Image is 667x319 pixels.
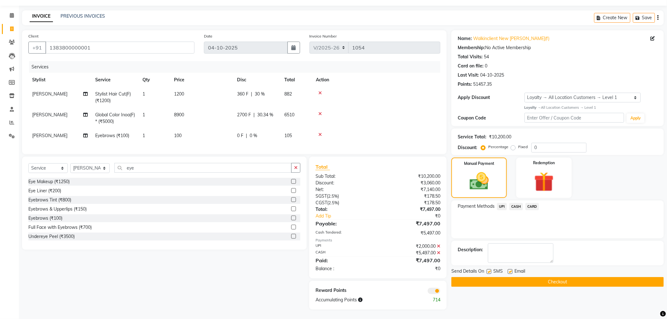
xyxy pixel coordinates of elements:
[237,132,243,139] span: 0 F
[378,230,445,236] div: ₹5,497.00
[533,160,555,166] label: Redemption
[378,186,445,193] div: ₹7,140.00
[174,91,184,97] span: 1200
[311,230,378,236] div: Cash Tendered:
[45,42,194,54] input: Search by Name/Mobile/Email/Code
[284,133,292,138] span: 105
[378,250,445,256] div: ₹5,497.00
[284,91,292,97] span: 882
[311,265,378,272] div: Balance :
[139,73,170,87] th: Qty
[488,144,508,150] label: Percentage
[464,170,495,192] img: _cash.svg
[310,33,337,39] label: Invoice Number
[32,91,67,97] span: [PERSON_NAME]
[316,193,327,199] span: SGST
[246,132,247,139] span: |
[311,243,378,250] div: UPI
[257,112,273,118] span: 30.34 %
[493,268,503,276] span: SMS
[170,73,233,87] th: Price
[509,203,523,210] span: CASH
[378,200,445,206] div: ₹178.50
[525,113,624,123] input: Enter Offer / Coupon Code
[91,73,139,87] th: Service
[458,203,495,210] span: Payment Methods
[528,170,560,194] img: _gift.svg
[489,134,511,140] div: ₹10,200.00
[28,42,46,54] button: +91
[174,133,182,138] span: 100
[204,33,212,39] label: Date
[311,180,378,186] div: Discount:
[328,194,338,199] span: 2.5%
[458,115,524,121] div: Coupon Code
[594,13,630,23] button: Create New
[458,54,483,60] div: Total Visits:
[30,11,53,22] a: INVOICE
[311,206,378,213] div: Total:
[95,112,135,124] span: Global Color Inoa(F)* (₹5000)
[627,113,645,123] button: Apply
[458,44,485,51] div: Membership:
[311,257,378,264] div: Paid:
[473,35,549,42] a: Walkinclient New [PERSON_NAME](f)
[311,186,378,193] div: Net:
[525,105,658,110] div: All Location Customers → Level 1
[237,91,248,97] span: 360 F
[378,220,445,227] div: ₹7,497.00
[61,13,105,19] a: PREVIOUS INVOICES
[28,215,62,222] div: Eyebrows (₹100)
[316,164,330,170] span: Total
[311,287,378,294] div: Reward Points
[485,63,487,69] div: 0
[316,238,440,243] div: Payments
[633,13,655,23] button: Save
[458,134,486,140] div: Service Total:
[378,243,445,250] div: ₹2,000.00
[458,63,484,69] div: Card on file:
[251,91,252,97] span: |
[250,132,257,139] span: 0 %
[458,81,472,88] div: Points:
[451,277,664,287] button: Checkout
[311,173,378,180] div: Sub Total:
[32,112,67,118] span: [PERSON_NAME]
[142,91,145,97] span: 1
[328,200,338,205] span: 2.5%
[311,213,389,219] a: Add Tip
[458,72,479,78] div: Last Visit:
[484,54,489,60] div: 54
[378,265,445,272] div: ₹0
[142,112,145,118] span: 1
[378,180,445,186] div: ₹3,060.00
[28,33,38,39] label: Client
[28,178,70,185] div: Eye Makeup (₹1250)
[451,268,484,276] span: Send Details On
[311,297,412,303] div: Accumulating Points
[237,112,251,118] span: 2700 F
[525,203,539,210] span: CARD
[114,163,292,173] input: Search or Scan
[28,188,61,194] div: Eye Liner (₹200)
[95,91,131,103] span: Stylist Hair Cut(F) (₹1200)
[28,197,71,203] div: Eyebrows Tint (₹800)
[233,73,281,87] th: Disc
[311,193,378,200] div: ( )
[142,133,145,138] span: 1
[464,161,494,166] label: Manual Payment
[284,112,294,118] span: 6510
[389,213,445,219] div: ₹0
[378,257,445,264] div: ₹7,497.00
[29,61,445,73] div: Services
[311,250,378,256] div: CASH
[518,144,528,150] label: Fixed
[378,206,445,213] div: ₹7,497.00
[32,133,67,138] span: [PERSON_NAME]
[458,35,472,42] div: Name:
[28,206,87,212] div: Eyebrows & Upperlips (₹150)
[28,224,92,231] div: Full Face with Eyebrows (₹700)
[378,193,445,200] div: ₹178.50
[312,73,440,87] th: Action
[28,73,91,87] th: Stylist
